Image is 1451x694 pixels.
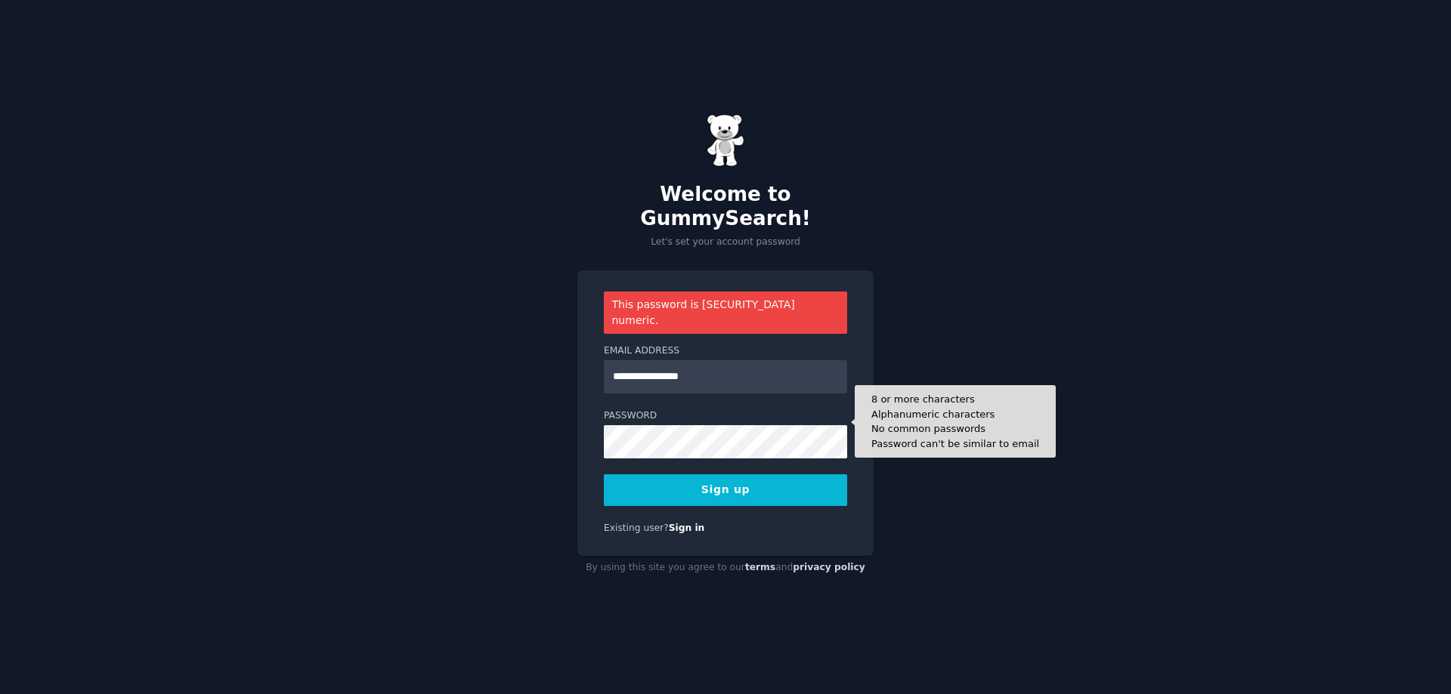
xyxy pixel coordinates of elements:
[604,523,669,533] span: Existing user?
[604,291,847,334] div: This password is [SECURITY_DATA] numeric.
[604,409,847,423] label: Password
[604,344,847,358] label: Email Address
[793,562,865,572] a: privacy policy
[577,183,874,230] h2: Welcome to GummySearch!
[707,114,744,167] img: Gummy Bear
[577,236,874,249] p: Let's set your account password
[577,556,874,580] div: By using this site you agree to our and
[604,474,847,506] button: Sign up
[745,562,775,572] a: terms
[669,523,705,533] a: Sign in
